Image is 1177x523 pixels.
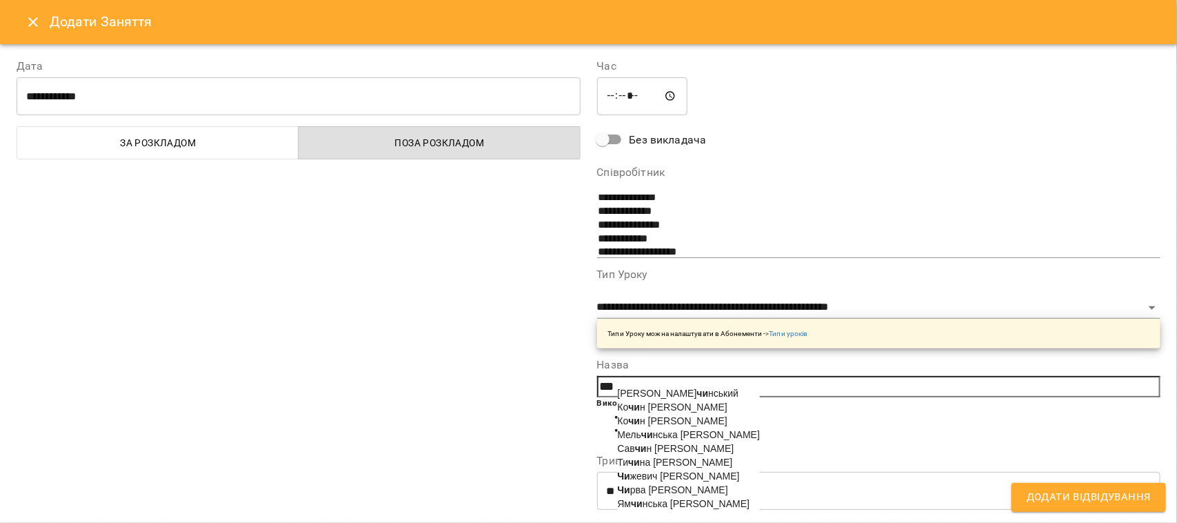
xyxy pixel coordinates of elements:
b: чи [628,415,640,426]
span: Без викладача [630,132,707,148]
span: Мель нська [PERSON_NAME] [618,429,761,440]
b: чи [641,429,653,440]
li: Додати клієнта через @ або + [625,411,1161,424]
span: Сав н [PERSON_NAME] [618,443,734,454]
b: чи [628,457,640,468]
span: За розкладом [26,135,290,151]
li: Додати всіх клієнтів з тегом # [625,424,1161,437]
b: чи [635,443,647,454]
b: Чи [618,471,630,482]
b: чи [631,498,643,509]
a: Типи уроків [769,330,808,337]
span: Додати Відвідування [1027,489,1151,506]
p: Типи Уроку можна налаштувати в Абонементи -> [608,328,808,339]
span: Ко н [PERSON_NAME] [618,415,727,426]
label: Тип Уроку [597,269,1161,280]
label: Дата [17,61,581,72]
span: Ти на [PERSON_NAME] [618,457,733,468]
button: Close [17,6,50,39]
label: Час [597,61,1161,72]
label: Співробітник [597,167,1161,178]
b: чи [628,402,640,413]
span: жевич [PERSON_NAME] [618,471,740,482]
button: Додати Відвідування [1012,483,1166,512]
b: чи [697,388,709,399]
span: Ям нська [PERSON_NAME] [618,498,750,509]
span: Поза розкладом [307,135,572,151]
label: Тривалість уроку(в хвилинах) [597,455,1161,466]
b: Використовуйте @ + або # щоб [597,398,727,408]
label: Назва [597,359,1161,371]
button: За розкладом [17,126,299,159]
h6: Додати Заняття [50,11,1160,32]
button: Поза розкладом [298,126,580,159]
b: Чи [618,484,630,495]
span: Ко н [PERSON_NAME] [618,402,727,413]
span: рва [PERSON_NAME] [618,484,728,495]
span: [PERSON_NAME] нський [618,388,739,399]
